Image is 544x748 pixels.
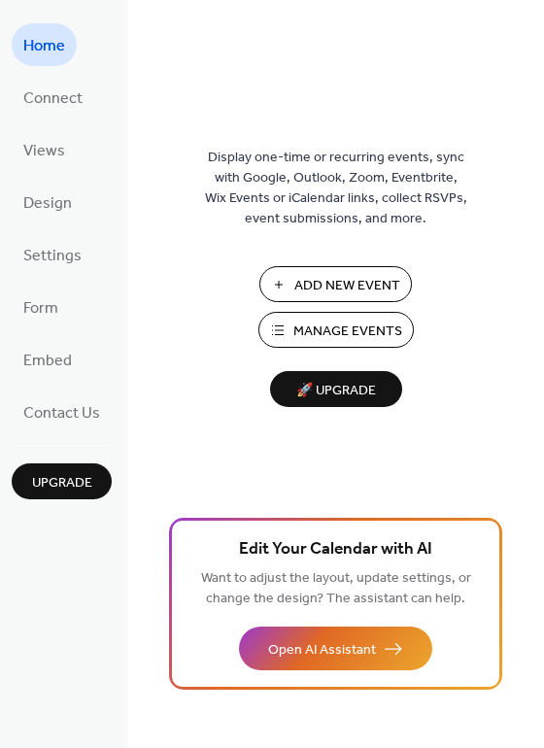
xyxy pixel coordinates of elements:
a: Embed [12,338,84,381]
span: Upgrade [32,473,92,493]
span: Open AI Assistant [268,640,376,661]
button: Add New Event [259,266,412,302]
a: Design [12,181,84,223]
a: Views [12,128,77,171]
span: Display one-time or recurring events, sync with Google, Outlook, Zoom, Eventbrite, Wix Events or ... [205,148,467,229]
span: Add New Event [294,276,400,296]
button: Open AI Assistant [239,627,432,670]
span: Settings [23,241,82,272]
a: Form [12,286,70,328]
span: Form [23,293,58,324]
a: Contact Us [12,391,112,433]
a: Settings [12,233,93,276]
span: Design [23,188,72,220]
button: Upgrade [12,463,112,499]
button: 🚀 Upgrade [270,371,402,407]
a: Connect [12,76,94,119]
span: Connect [23,84,83,115]
span: Embed [23,346,72,377]
span: Views [23,136,65,167]
span: Home [23,31,65,62]
button: Manage Events [258,312,414,348]
span: 🚀 Upgrade [282,378,391,404]
span: Want to adjust the layout, update settings, or change the design? The assistant can help. [201,565,471,612]
span: Manage Events [293,322,402,342]
span: Edit Your Calendar with AI [239,536,432,563]
a: Home [12,23,77,66]
span: Contact Us [23,398,100,429]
